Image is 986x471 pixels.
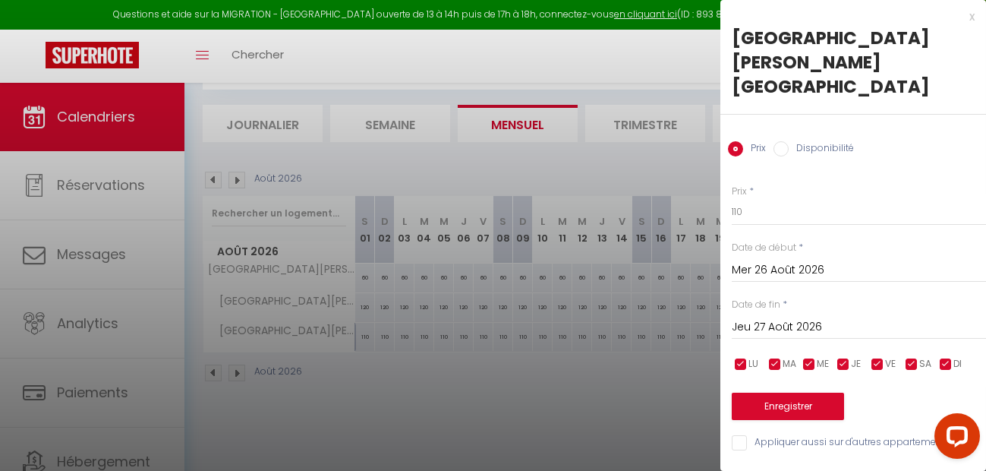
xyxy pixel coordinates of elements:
[789,141,854,158] label: Disponibilité
[732,393,844,420] button: Enregistrer
[851,357,861,371] span: JE
[732,26,975,99] div: [GEOGRAPHIC_DATA][PERSON_NAME] [GEOGRAPHIC_DATA]
[748,357,758,371] span: LU
[732,298,780,312] label: Date de fin
[919,357,931,371] span: SA
[817,357,829,371] span: ME
[953,357,962,371] span: DI
[922,407,986,471] iframe: LiveChat chat widget
[885,357,896,371] span: VE
[720,8,975,26] div: x
[732,241,796,255] label: Date de début
[783,357,796,371] span: MA
[743,141,766,158] label: Prix
[732,185,747,199] label: Prix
